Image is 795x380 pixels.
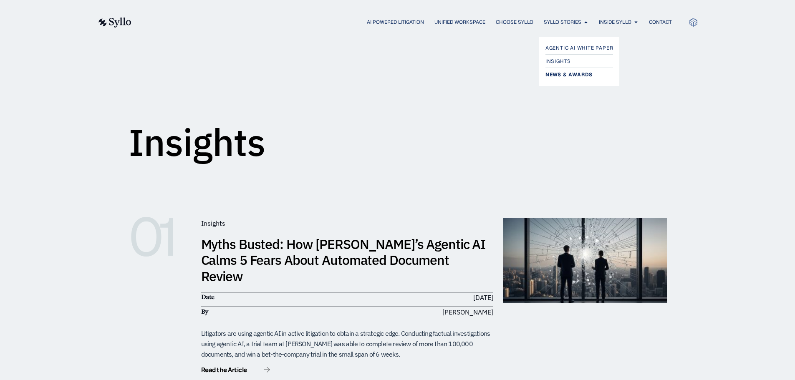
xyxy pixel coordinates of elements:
img: muthsBusted [503,218,667,303]
time: [DATE] [473,293,493,302]
div: Litigators are using agentic AI in active litigation to obtain a strategic edge. Conducting factu... [201,328,493,359]
h6: By [201,307,343,316]
a: AI Powered Litigation [367,18,424,26]
h1: Insights [129,123,265,161]
a: Inside Syllo [599,18,631,26]
span: Insights [545,56,571,66]
a: News & Awards [545,70,613,80]
a: Choose Syllo [496,18,533,26]
span: News & Awards [545,70,593,80]
a: Agentic AI White Paper [545,43,613,53]
img: syllo [97,18,131,28]
span: Read the Article [201,367,247,373]
a: Myths Busted: How [PERSON_NAME]’s Agentic AI Calms 5 Fears About Automated Document Review [201,235,486,285]
div: Menu Toggle [148,18,672,26]
span: [PERSON_NAME] [442,307,493,317]
a: Syllo Stories [544,18,581,26]
a: Unified Workspace [434,18,485,26]
nav: Menu [148,18,672,26]
a: Read the Article [201,367,270,375]
a: Insights [545,56,613,66]
a: Contact [649,18,672,26]
span: Insights [201,219,225,227]
h6: Date [201,292,343,302]
h6: 01 [129,218,191,256]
